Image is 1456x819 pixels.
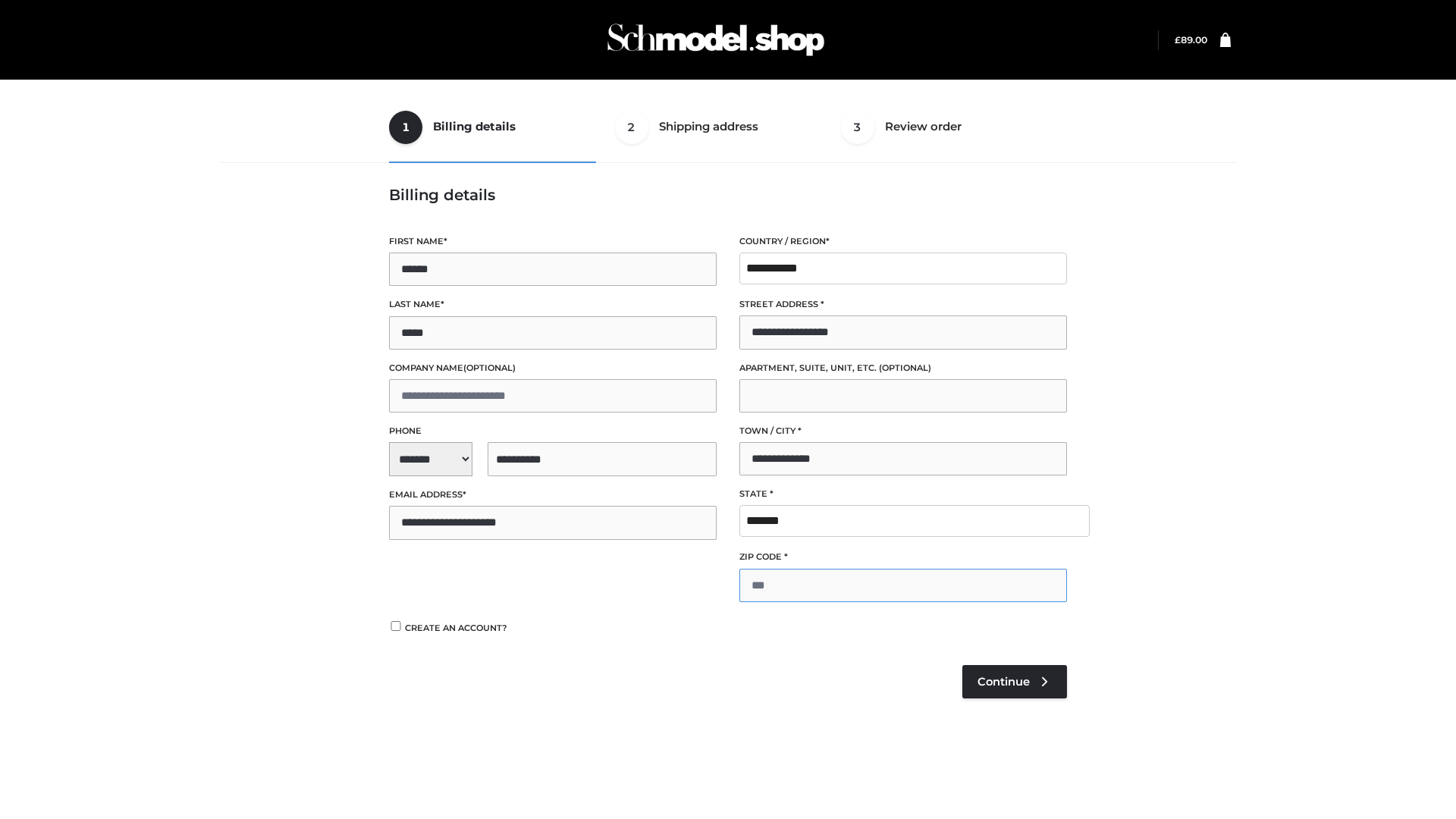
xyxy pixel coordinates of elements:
label: Apartment, suite, unit, etc. [739,361,1067,375]
h3: Billing details [389,186,1067,204]
span: Create an account? [405,623,507,633]
label: Phone [389,424,717,438]
span: (optional) [879,362,931,373]
label: ZIP Code [739,550,1067,564]
span: (optional) [463,362,516,373]
bdi: 89.00 [1175,34,1207,45]
a: £89.00 [1175,34,1207,45]
label: Company name [389,361,717,375]
label: Last name [389,297,717,312]
img: Schmodel Admin 964 [602,10,830,70]
label: First name [389,234,717,249]
a: Continue [962,665,1067,698]
label: Town / City [739,424,1067,438]
span: Continue [977,675,1030,689]
label: Street address [739,297,1067,312]
input: Create an account? [389,621,403,631]
label: Email address [389,488,717,502]
label: State [739,487,1067,501]
label: Country / Region [739,234,1067,249]
span: £ [1175,34,1181,45]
